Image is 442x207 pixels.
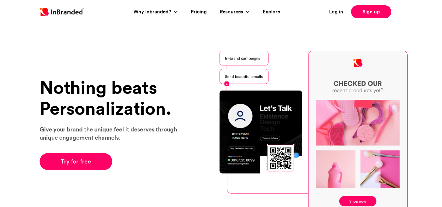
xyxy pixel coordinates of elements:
[40,125,185,142] p: Give your brand the unique feel it deserves through unique engagement channels.
[40,153,113,170] a: Try for free
[133,8,173,16] a: Why Inbranded?
[329,8,343,16] a: Log in
[263,8,280,16] a: Explore
[351,5,391,18] a: Sign up
[191,8,207,16] a: Pricing
[40,77,185,119] h1: Nothing beats Personalization.
[40,8,84,16] img: Inbranded
[220,8,245,16] a: Resources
